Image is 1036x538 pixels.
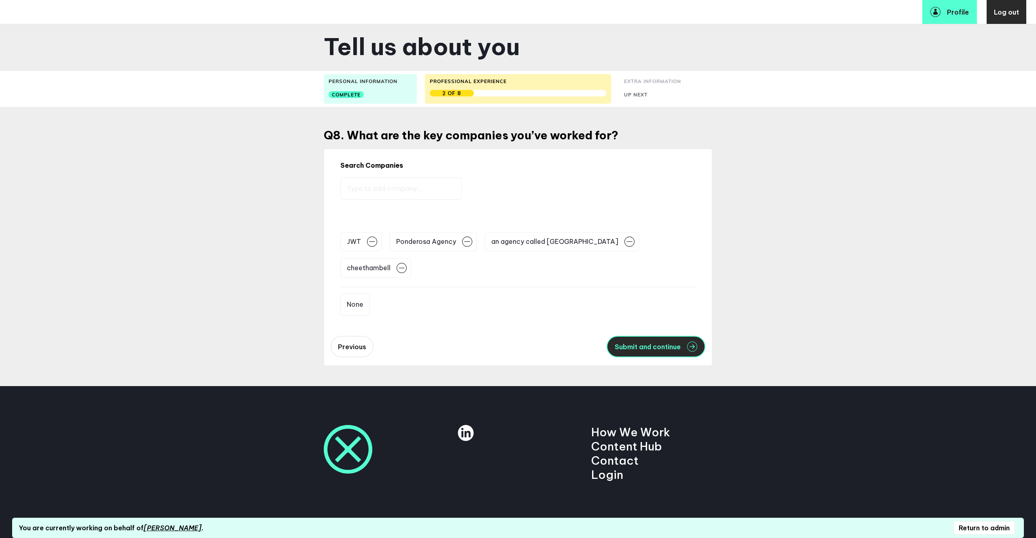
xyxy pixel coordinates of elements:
[624,78,707,84] span: Extra Information
[340,161,462,169] h2: Search Companies
[947,8,969,16] span: Profile
[591,468,623,482] a: Login
[430,90,474,96] div: 2 of 8
[430,78,606,84] span: Professional Experience
[953,521,1015,535] button: Return to admin
[591,425,670,439] a: How We Work
[144,524,202,532] em: [PERSON_NAME]
[624,92,647,98] span: Up next
[338,343,366,351] span: Previous
[347,237,361,246] span: JWT
[591,453,639,468] a: Contact
[329,78,412,84] span: Personal Information
[324,128,618,142] h2: Q8 . What are the key companies you’ve worked for?
[615,344,681,350] span: Submit and continue
[331,336,374,357] button: Previous
[340,293,370,316] button: None
[324,32,712,61] h1: Tell us about you
[347,263,391,273] span: cheethambell
[607,336,705,357] button: Submit and continue
[591,439,662,453] a: Content Hub
[340,177,462,200] input: Type to add company...
[19,524,203,532] div: You are currently working on behalf of .
[396,237,456,246] span: Ponderosa Agency
[329,91,364,98] span: Complete
[491,237,618,246] span: an agency called [GEOGRAPHIC_DATA]
[994,8,1019,16] span: Log out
